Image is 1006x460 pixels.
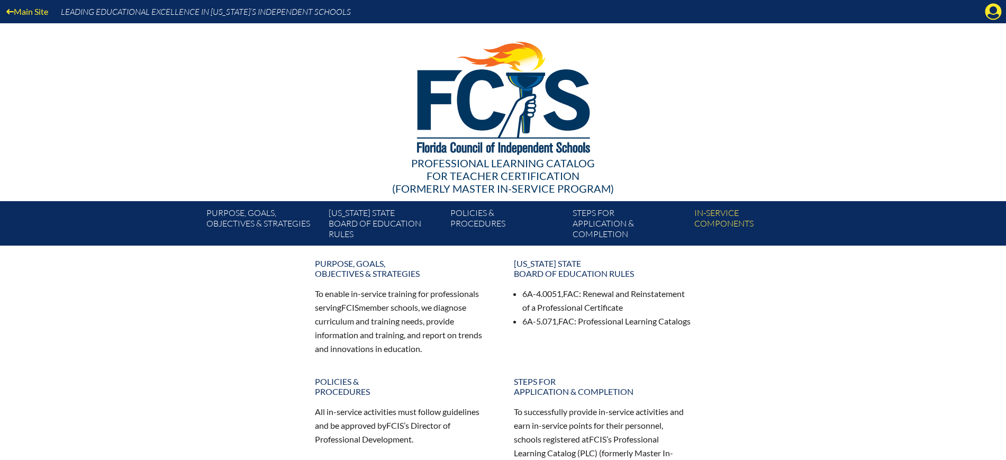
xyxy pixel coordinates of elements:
a: Purpose, goals,objectives & strategies [202,205,324,246]
a: Main Site [2,4,52,19]
p: All in-service activities must follow guidelines and be approved by ’s Director of Professional D... [315,405,493,446]
div: Professional Learning Catalog (formerly Master In-service Program) [198,157,808,195]
a: Policies &Procedures [309,372,499,401]
li: 6A-5.071, : Professional Learning Catalogs [522,314,692,328]
a: Steps forapplication & completion [507,372,698,401]
span: FCIS [341,302,359,312]
img: FCISlogo221.eps [394,23,612,168]
span: for Teacher Certification [427,169,579,182]
span: FCIS [386,420,404,430]
span: PLC [580,448,595,458]
a: Steps forapplication & completion [568,205,690,246]
span: FAC [563,288,579,299]
p: To enable in-service training for professionals serving member schools, we diagnose curriculum an... [315,287,493,355]
a: [US_STATE] StateBoard of Education rules [507,254,698,283]
span: FCIS [589,434,606,444]
li: 6A-4.0051, : Renewal and Reinstatement of a Professional Certificate [522,287,692,314]
a: [US_STATE] StateBoard of Education rules [324,205,446,246]
a: In-servicecomponents [690,205,812,246]
a: Purpose, goals,objectives & strategies [309,254,499,283]
svg: Manage Account [985,3,1002,20]
span: FAC [558,316,574,326]
a: Policies &Procedures [446,205,568,246]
